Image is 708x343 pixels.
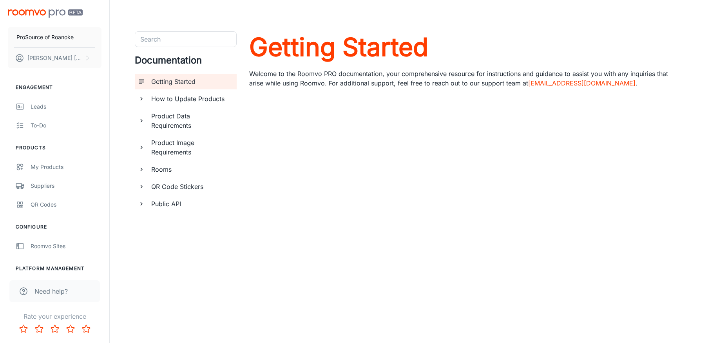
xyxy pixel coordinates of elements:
h4: Documentation [135,53,237,67]
p: Welcome to the Roomvo PRO documentation, your comprehensive resource for instructions and guidanc... [249,69,683,88]
button: Open [232,39,234,40]
button: Rate 2 star [31,321,47,337]
h6: Getting Started [151,77,230,86]
iframe: vimeo-869182452 [249,91,683,335]
button: Rate 1 star [16,321,31,337]
p: ProSource of Roanoke [16,33,74,42]
h6: Rooms [151,165,230,174]
img: Roomvo PRO Beta [8,9,83,18]
a: [EMAIL_ADDRESS][DOMAIN_NAME] [528,79,636,87]
ul: documentation page list [135,74,237,212]
button: ProSource of Roanoke [8,27,101,47]
div: My Products [31,163,101,171]
a: Getting Started [249,31,683,63]
div: Suppliers [31,181,101,190]
div: Leads [31,102,101,111]
h6: How to Update Products [151,94,230,103]
div: To-do [31,121,101,130]
button: Rate 4 star [63,321,78,337]
button: Rate 3 star [47,321,63,337]
span: Need help? [34,287,68,296]
p: Rate your experience [6,312,103,321]
h6: Product Image Requirements [151,138,230,157]
div: QR Codes [31,200,101,209]
div: Roomvo Sites [31,242,101,250]
h6: Product Data Requirements [151,111,230,130]
h6: QR Code Stickers [151,182,230,191]
button: [PERSON_NAME] [PERSON_NAME] [8,48,101,68]
h6: Public API [151,199,230,209]
button: Rate 5 star [78,321,94,337]
p: [PERSON_NAME] [PERSON_NAME] [27,54,83,62]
